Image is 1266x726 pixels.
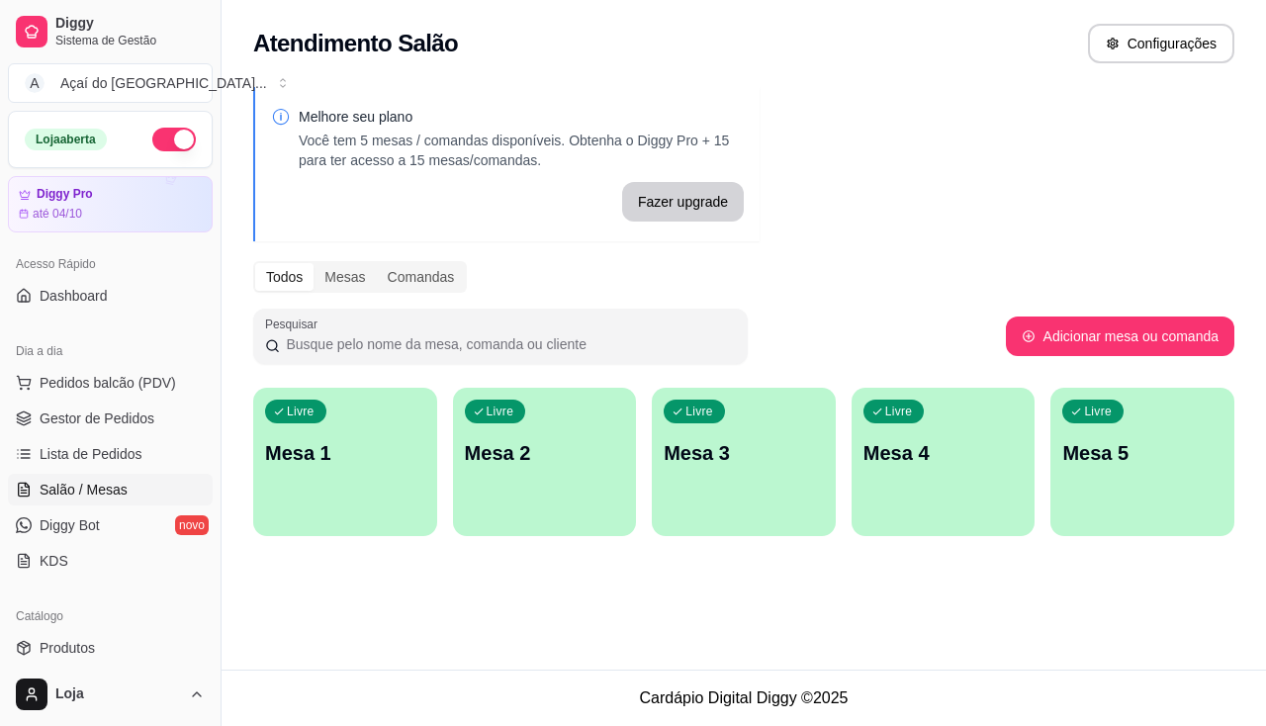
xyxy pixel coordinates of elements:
[852,388,1036,536] button: LivreMesa 4
[55,15,205,33] span: Diggy
[314,263,376,291] div: Mesas
[152,128,196,151] button: Alterar Status
[8,632,213,664] a: Produtos
[8,403,213,434] a: Gestor de Pedidos
[40,480,128,499] span: Salão / Mesas
[8,671,213,718] button: Loja
[8,509,213,541] a: Diggy Botnovo
[33,206,82,222] article: até 04/10
[40,408,154,428] span: Gestor de Pedidos
[1062,439,1222,467] p: Mesa 5
[685,404,713,419] p: Livre
[8,367,213,399] button: Pedidos balcão (PDV)
[40,373,176,393] span: Pedidos balcão (PDV)
[8,545,213,577] a: KDS
[8,280,213,312] a: Dashboard
[1006,317,1234,356] button: Adicionar mesa ou comanda
[222,670,1266,726] footer: Cardápio Digital Diggy © 2025
[8,248,213,280] div: Acesso Rápido
[8,335,213,367] div: Dia a dia
[25,129,107,150] div: Loja aberta
[652,388,836,536] button: LivreMesa 3
[377,263,466,291] div: Comandas
[465,439,625,467] p: Mesa 2
[299,131,744,170] p: Você tem 5 mesas / comandas disponíveis. Obtenha o Diggy Pro + 15 para ter acesso a 15 mesas/coma...
[8,474,213,505] a: Salão / Mesas
[664,439,824,467] p: Mesa 3
[8,63,213,103] button: Select a team
[25,73,45,93] span: A
[55,33,205,48] span: Sistema de Gestão
[40,515,100,535] span: Diggy Bot
[265,439,425,467] p: Mesa 1
[8,176,213,232] a: Diggy Proaté 04/10
[1088,24,1234,63] button: Configurações
[622,182,744,222] button: Fazer upgrade
[40,444,142,464] span: Lista de Pedidos
[885,404,913,419] p: Livre
[1050,388,1234,536] button: LivreMesa 5
[8,438,213,470] a: Lista de Pedidos
[280,334,736,354] input: Pesquisar
[253,28,458,59] h2: Atendimento Salão
[487,404,514,419] p: Livre
[55,685,181,703] span: Loja
[265,316,324,332] label: Pesquisar
[8,8,213,55] a: DiggySistema de Gestão
[40,638,95,658] span: Produtos
[255,263,314,291] div: Todos
[1084,404,1112,419] p: Livre
[299,107,744,127] p: Melhore seu plano
[37,187,93,202] article: Diggy Pro
[60,73,267,93] div: Açaí do [GEOGRAPHIC_DATA] ...
[863,439,1024,467] p: Mesa 4
[253,388,437,536] button: LivreMesa 1
[8,600,213,632] div: Catálogo
[40,551,68,571] span: KDS
[287,404,315,419] p: Livre
[453,388,637,536] button: LivreMesa 2
[40,286,108,306] span: Dashboard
